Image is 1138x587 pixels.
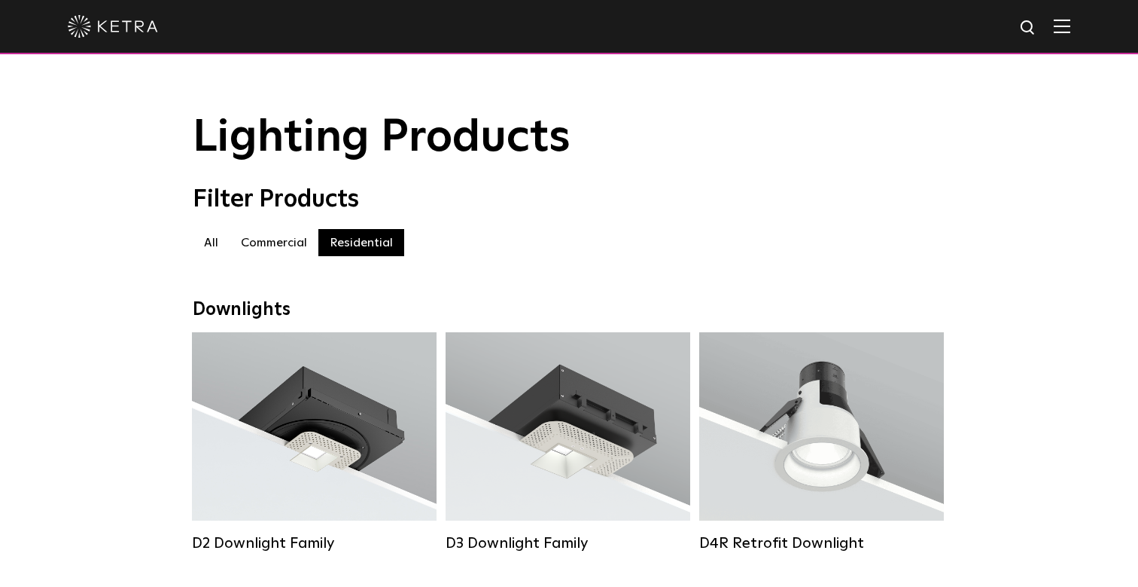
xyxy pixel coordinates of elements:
a: D4R Retrofit Downlight Lumen Output:800Colors:White / BlackBeam Angles:15° / 25° / 40° / 60°Watta... [699,332,944,555]
img: ketra-logo-2019-white [68,15,158,38]
img: search icon [1019,19,1038,38]
label: Residential [318,229,404,256]
label: Commercial [230,229,318,256]
div: D3 Downlight Family [446,534,690,552]
label: All [193,229,230,256]
span: Lighting Products [193,115,571,161]
img: Hamburger%20Nav.svg [1054,19,1070,33]
div: D4R Retrofit Downlight [699,534,944,552]
div: D2 Downlight Family [192,534,437,552]
a: D3 Downlight Family Lumen Output:700 / 900 / 1100Colors:White / Black / Silver / Bronze / Paintab... [446,332,690,555]
a: D2 Downlight Family Lumen Output:1200Colors:White / Black / Gloss Black / Silver / Bronze / Silve... [192,332,437,555]
div: Downlights [193,299,945,321]
div: Filter Products [193,185,945,214]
